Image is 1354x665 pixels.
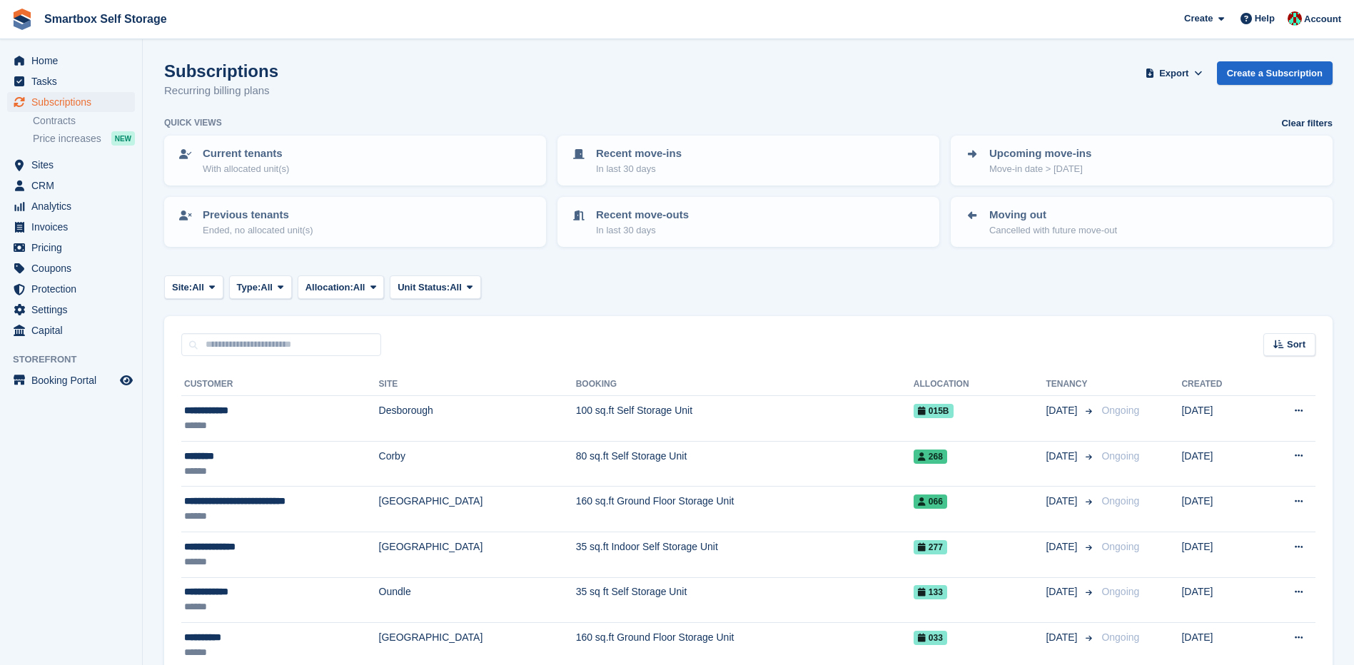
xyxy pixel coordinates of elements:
span: Account [1304,12,1341,26]
a: menu [7,92,135,112]
a: Recent move-outs In last 30 days [559,198,938,245]
button: Unit Status: All [390,275,480,299]
a: menu [7,51,135,71]
span: Pricing [31,238,117,258]
a: menu [7,320,135,340]
p: Moving out [989,207,1117,223]
td: 80 sq.ft Self Storage Unit [576,441,914,487]
span: [DATE] [1046,630,1080,645]
td: 35 sq ft Self Storage Unit [576,577,914,623]
a: menu [7,370,135,390]
button: Type: All [229,275,292,299]
img: Caren Ingold [1288,11,1302,26]
a: Current tenants With allocated unit(s) [166,137,545,184]
th: Tenancy [1046,373,1096,396]
span: Subscriptions [31,92,117,112]
p: Recurring billing plans [164,83,278,99]
span: Tasks [31,71,117,91]
a: Moving out Cancelled with future move-out [952,198,1331,245]
p: Upcoming move-ins [989,146,1091,162]
span: CRM [31,176,117,196]
span: 133 [914,585,947,599]
a: menu [7,71,135,91]
a: Preview store [118,372,135,389]
td: Desborough [379,396,576,442]
button: Export [1143,61,1206,85]
span: 277 [914,540,947,554]
td: Corby [379,441,576,487]
span: Sites [31,155,117,175]
a: menu [7,238,135,258]
span: Unit Status: [398,280,450,295]
td: 160 sq.ft Ground Floor Storage Unit [576,487,914,532]
a: Upcoming move-ins Move-in date > [DATE] [952,137,1331,184]
p: Cancelled with future move-out [989,223,1117,238]
span: [DATE] [1046,539,1080,554]
th: Allocation [914,373,1046,396]
p: Previous tenants [203,207,313,223]
td: 100 sq.ft Self Storage Unit [576,396,914,442]
td: [DATE] [1181,532,1258,577]
span: Ongoing [1101,541,1139,552]
th: Booking [576,373,914,396]
div: NEW [111,131,135,146]
a: Recent move-ins In last 30 days [559,137,938,184]
a: Smartbox Self Storage [39,7,173,31]
th: Site [379,373,576,396]
button: Allocation: All [298,275,385,299]
td: Oundle [379,577,576,623]
td: [DATE] [1181,396,1258,442]
td: [DATE] [1181,487,1258,532]
span: Site: [172,280,192,295]
a: menu [7,258,135,278]
span: 015B [914,404,954,418]
a: menu [7,196,135,216]
a: menu [7,176,135,196]
th: Customer [181,373,379,396]
span: Ongoing [1101,495,1139,507]
span: Create [1184,11,1213,26]
span: Ongoing [1101,586,1139,597]
a: Clear filters [1281,116,1333,131]
span: Allocation: [305,280,353,295]
span: Storefront [13,352,142,367]
span: Coupons [31,258,117,278]
span: Type: [237,280,261,295]
span: All [450,280,462,295]
td: [GEOGRAPHIC_DATA] [379,532,576,577]
span: All [353,280,365,295]
a: menu [7,155,135,175]
span: 268 [914,450,947,464]
span: 033 [914,631,947,645]
span: All [192,280,204,295]
p: Ended, no allocated unit(s) [203,223,313,238]
span: [DATE] [1046,449,1080,464]
span: Capital [31,320,117,340]
a: Price increases NEW [33,131,135,146]
span: [DATE] [1046,494,1080,509]
span: Booking Portal [31,370,117,390]
span: [DATE] [1046,584,1080,599]
span: Settings [31,300,117,320]
span: Ongoing [1101,631,1139,643]
p: In last 30 days [596,223,689,238]
span: Help [1255,11,1275,26]
span: Price increases [33,132,101,146]
span: Home [31,51,117,71]
td: [DATE] [1181,441,1258,487]
th: Created [1181,373,1258,396]
span: Ongoing [1101,450,1139,462]
p: In last 30 days [596,162,682,176]
span: 066 [914,494,947,509]
span: Protection [31,279,117,299]
p: Recent move-outs [596,207,689,223]
a: menu [7,300,135,320]
span: Analytics [31,196,117,216]
span: Sort [1287,337,1305,352]
span: Invoices [31,217,117,237]
span: Ongoing [1101,405,1139,416]
a: Previous tenants Ended, no allocated unit(s) [166,198,545,245]
span: [DATE] [1046,403,1080,418]
span: Export [1159,66,1188,81]
span: All [261,280,273,295]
